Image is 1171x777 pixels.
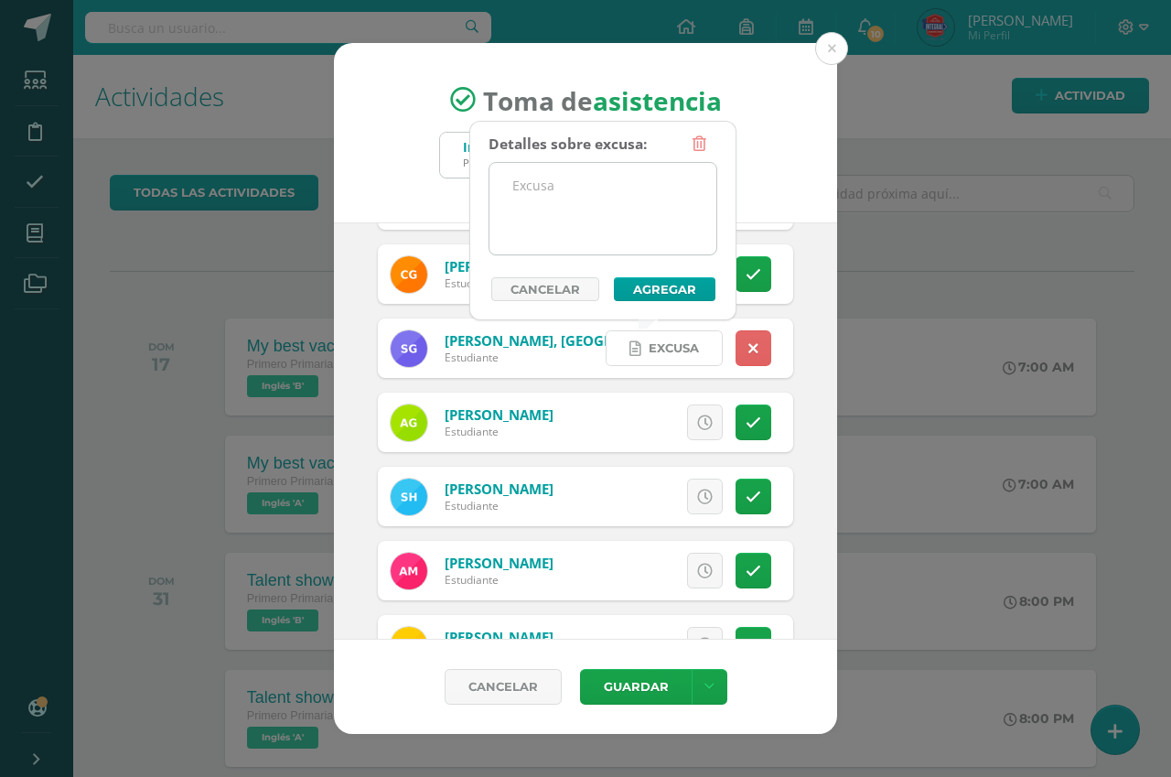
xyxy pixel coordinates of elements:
[580,669,692,705] button: Guardar
[391,405,427,441] img: b77c39a47366452473f10bc3f7778bf7.png
[391,627,427,664] img: 2c1c71ee7bf8c4467b95ba09615caa27.png
[489,126,647,162] div: Detalles sobre excusa:
[391,256,427,293] img: 6b32bc23acfc053a5006c23fbd110e56.png
[606,330,723,366] a: Excusa
[445,628,553,646] a: [PERSON_NAME]
[445,554,553,572] a: [PERSON_NAME]
[445,350,664,365] div: Estudiante
[445,275,553,291] div: Estudiante
[483,82,722,117] span: Toma de
[445,498,553,513] div: Estudiante
[445,572,553,588] div: Estudiante
[391,553,427,589] img: 820da6724208d1003b73f353922768ac.png
[440,133,731,178] input: Busca un grado o sección aquí...
[593,82,722,117] strong: asistencia
[445,331,701,350] a: [PERSON_NAME], [GEOGRAPHIC_DATA]
[649,331,699,365] span: Excusa
[463,156,559,169] div: Primero Primaria 'B'
[445,405,553,424] a: [PERSON_NAME]
[463,138,559,156] div: Inglés
[445,669,562,705] a: Cancelar
[445,257,553,275] a: [PERSON_NAME]
[491,277,599,301] a: Cancelar
[614,277,715,301] button: Agregar
[391,330,427,367] img: 103b8c14c6da7ecbe2e7bdd18ce73c67.png
[445,480,553,498] a: [PERSON_NAME]
[391,479,427,515] img: bb0e83b5dd700fe7de3179a45818f75f.png
[815,32,848,65] button: Close (Esc)
[445,424,553,439] div: Estudiante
